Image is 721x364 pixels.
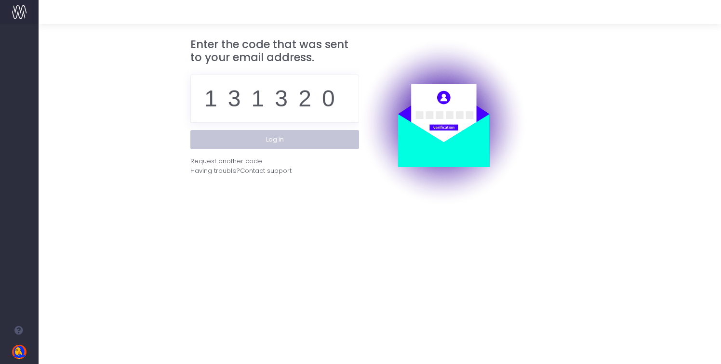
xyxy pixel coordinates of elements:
img: images/default_profile_image.png [12,345,27,359]
button: Log in [190,130,359,149]
h3: Enter the code that was sent to your email address. [190,38,359,65]
div: Request another code [190,156,262,166]
div: Having trouble? [190,166,359,176]
span: Contact support [240,166,292,176]
img: auth.png [359,38,528,207]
